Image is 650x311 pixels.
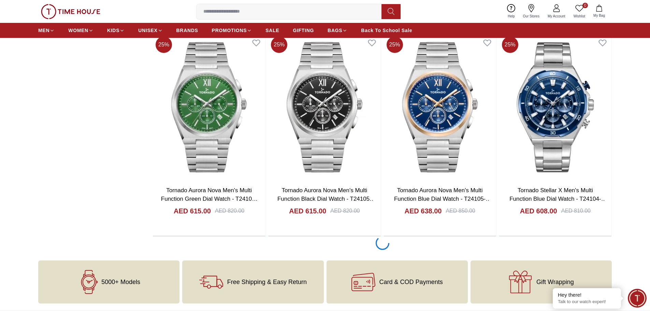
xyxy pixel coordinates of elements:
span: Card & COD Payments [379,279,443,285]
span: BRANDS [176,27,198,34]
span: KIDS [107,27,119,34]
a: WOMEN [68,24,93,37]
a: BAGS [328,24,347,37]
span: Help [505,14,518,19]
div: AED 820.00 [330,207,360,215]
span: UNISEX [138,27,157,34]
img: Tornado Aurora Nova Men's Multi Function Black Dial Watch - T24105-SBSB [268,34,380,181]
h4: AED 615.00 [174,206,211,216]
span: BAGS [328,27,342,34]
a: UNISEX [138,24,162,37]
span: Our Stores [520,14,542,19]
a: GIFTING [293,24,314,37]
p: Talk to our watch expert! [558,299,616,305]
a: BRANDS [176,24,198,37]
a: Our Stores [519,3,544,20]
div: AED 810.00 [561,207,591,215]
h4: AED 638.00 [405,206,442,216]
span: Back To School Sale [361,27,412,34]
a: Tornado Stellar X Men's Multi Function Blue Dial Watch - T24104-SBSN [509,187,607,211]
img: Tornado Aurora Nova Men's Multi Function Blue Dial Watch - T24105-KBSN [384,34,496,181]
a: Back To School Sale [361,24,412,37]
a: 0Wishlist [569,3,589,20]
a: KIDS [107,24,125,37]
span: WOMEN [68,27,88,34]
span: Wishlist [571,14,588,19]
a: SALE [265,24,279,37]
div: Hey there! [558,292,616,298]
img: Tornado Stellar X Men's Multi Function Blue Dial Watch - T24104-SBSN [499,34,611,181]
a: MEN [38,24,55,37]
span: MEN [38,27,49,34]
span: SALE [265,27,279,34]
span: 25 % [156,37,172,53]
a: Tornado Aurora Nova Men's Multi Function Blue Dial Watch - T24105-KBSN [394,187,491,211]
span: My Account [545,14,568,19]
div: AED 820.00 [215,207,244,215]
span: Free Shipping & Easy Return [227,279,307,285]
span: PROMOTIONS [212,27,247,34]
span: Gift Wrapping [536,279,574,285]
span: 25 % [502,37,518,53]
h4: AED 615.00 [289,206,326,216]
img: ... [41,4,100,19]
span: 25 % [271,37,287,53]
a: PROMOTIONS [212,24,252,37]
h4: AED 608.00 [520,206,557,216]
img: Tornado Aurora Nova Men's Multi Function Green Dial Watch - T24105-SBSH [153,34,265,181]
div: Chat Widget [628,289,647,308]
span: GIFTING [293,27,314,34]
span: My Bag [591,13,608,18]
div: AED 850.00 [446,207,475,215]
button: My Bag [589,3,609,19]
span: 25 % [387,37,403,53]
span: 0 [582,3,588,8]
a: Tornado Aurora Nova Men's Multi Function Black Dial Watch - T24105-SBSB [277,187,375,211]
span: 5000+ Models [101,279,140,285]
a: Help [504,3,519,20]
a: Tornado Aurora Nova Men's Multi Function Green Dial Watch - T24105-SBSH [161,187,258,211]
